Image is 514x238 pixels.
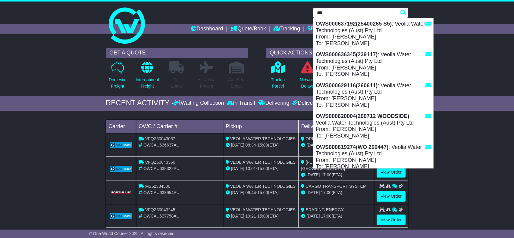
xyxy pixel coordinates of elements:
span: 15:00 [257,166,268,171]
div: - (ETA) [226,213,296,219]
div: (ETA) [301,142,371,148]
div: : Veolia Water Technologies (Aust) Pty Ltd From: [PERSON_NAME] To: [PERSON_NAME] [313,142,433,172]
a: Quote/Book [230,24,266,34]
div: : Veolia Water Technologies (Aust) Pty Ltd From: [PERSON_NAME] To: [PERSON_NAME] [313,18,433,49]
td: Carrier [106,120,136,133]
img: GetCarrierServiceLogo [110,142,132,148]
span: VFQZ50043360 [145,160,175,165]
span: VFQZ50043245 [145,207,175,212]
td: OWC / Carrier # [136,120,223,133]
img: GetCarrierServiceLogo [110,191,132,194]
span: 10:01 [246,166,256,171]
div: In Transit [225,100,257,107]
span: VEOLIA WATER TECHNOLOGIES [230,160,296,165]
a: NetworkDelays [299,61,315,93]
span: VEOLIA WATER TECHNOLOGIES [230,184,296,189]
div: (ETA) [301,172,371,178]
span: 08:34 [246,143,256,147]
div: (ETA) [301,213,371,219]
span: 15:00 [257,143,268,147]
a: Dashboard [191,24,223,34]
span: ERARING ENERGY [306,207,344,212]
span: 17:00 [321,214,331,218]
img: GetCarrierServiceLogo [110,213,132,219]
span: [DATE] [231,166,244,171]
span: [DATE] [306,143,320,147]
strong: OWS000619274(WO 260447) [316,144,388,150]
span: [DATE] [306,214,320,218]
span: [DATE] [231,143,244,147]
div: - (ETA) [226,142,296,148]
p: Air / Sea Depot [228,77,244,89]
span: [PERSON_NAME] Lake Gold Ltd, [GEOGRAPHIC_DATA] [301,160,369,171]
span: VEOLIA WATER TECHNOLOGIES [230,207,296,212]
span: OWCAU636637AU [143,143,180,147]
strong: OWS000637192(25400265 S5) [316,21,392,27]
span: [DATE] [306,172,320,177]
p: Domestic Freight [109,77,126,89]
div: QUICK ACTIONS [266,48,408,58]
span: VEOLIA WATER TECHNOLOGIES [230,136,296,141]
div: - (ETA) [226,190,296,196]
a: Tracking [274,24,300,34]
a: DomesticFreight [108,61,127,93]
span: VFQZ50043057 [145,136,175,141]
a: View Order [377,191,406,202]
div: Delivering [257,100,291,107]
strong: OWS000620004(260712 WOODSIDE) [316,113,409,119]
div: - (ETA) [226,165,296,172]
span: 10:21 [246,214,256,218]
span: 09:44 [246,190,256,195]
span: OWCAU633954AU [143,190,180,195]
td: Pickup [223,120,299,133]
span: 15:00 [257,214,268,218]
span: OWCAU637758AU [143,214,180,218]
div: Waiting Collection [174,100,225,107]
div: Delivered [291,100,321,107]
a: View Order [377,215,406,225]
div: : Veolia Water Technologies (Aust) Pty Ltd From: [PERSON_NAME] To: [PERSON_NAME] [313,80,433,111]
p: Network Delays [300,77,315,89]
span: CARGO TRANSPORT SYSTEM [306,184,366,189]
a: InternationalFreight [135,61,159,93]
span: MS52334500 [145,184,170,189]
div: RECENT ACTIVITY - [106,99,174,107]
p: Track a Parcel [271,77,285,89]
strong: OWS000629116(260611) [316,82,378,88]
p: International Freight [136,77,159,89]
a: View Order [377,167,406,178]
span: [DATE] [231,214,244,218]
a: Financials [308,24,335,34]
div: : Veolia Water Technologies (Aust) Pty Ltd From: [PERSON_NAME] To: [PERSON_NAME] [313,49,433,80]
span: OWCAU638322AU [143,166,180,171]
span: © One World Courier 2025. All rights reserved. [89,231,176,236]
span: ORIGIN ENERGY [306,136,340,141]
span: [DATE] [231,190,244,195]
p: Air & Sea Freight [198,77,215,89]
span: 17:00 [321,172,331,177]
p: Full Loads [169,77,184,89]
a: Track aParcel [271,61,285,93]
img: GetCarrierServiceLogo [110,166,132,172]
div: : Veolia Water Technologies (Aust) Pty Ltd From: [PERSON_NAME] To: [PERSON_NAME] [313,111,433,141]
td: Delivery [299,120,374,133]
div: (ETA) [301,190,371,196]
span: [DATE] [306,190,320,195]
span: 17:00 [321,190,331,195]
div: GET A QUOTE [106,48,248,58]
strong: OWS000636345(239117) [316,51,378,57]
span: 15:00 [257,190,268,195]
